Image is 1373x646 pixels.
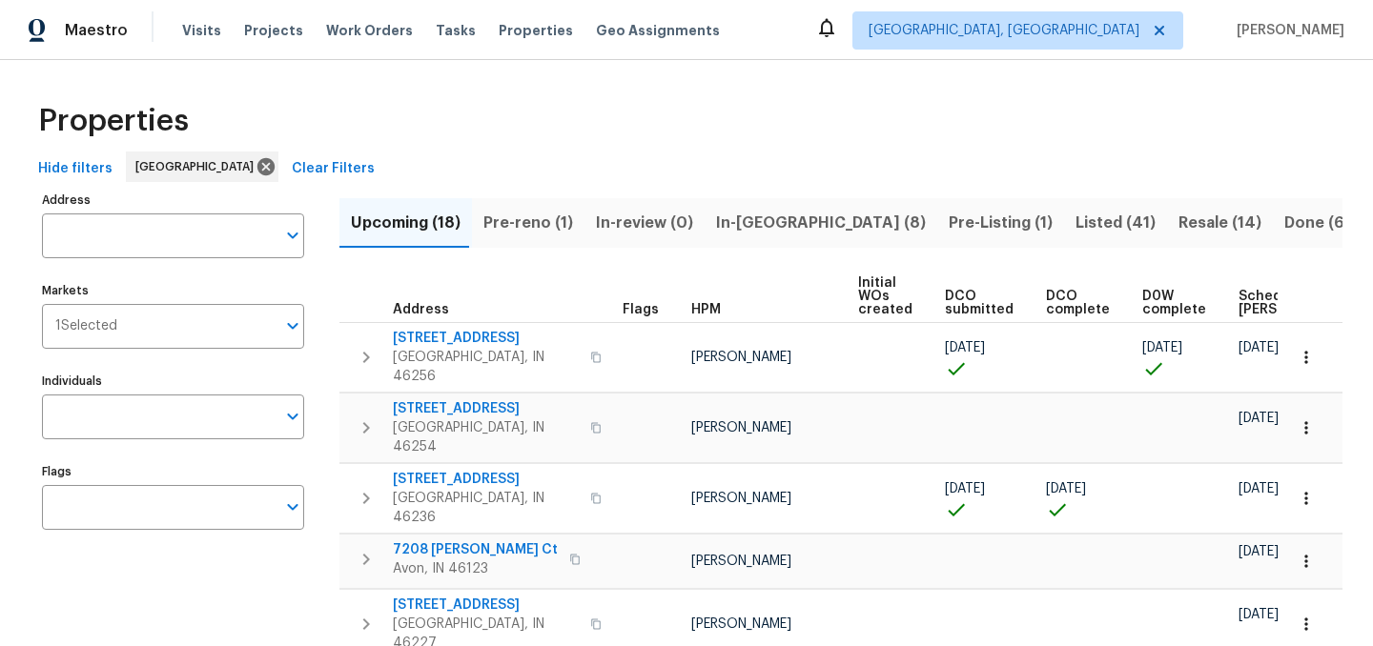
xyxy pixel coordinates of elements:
[716,210,926,236] span: In-[GEOGRAPHIC_DATA] (8)
[1239,545,1279,558] span: [DATE]
[596,210,693,236] span: In-review (0)
[42,466,304,477] label: Flags
[244,21,303,40] span: Projects
[393,470,579,489] span: [STREET_ADDRESS]
[279,403,306,430] button: Open
[42,194,304,206] label: Address
[1046,290,1110,316] span: DCO complete
[436,24,476,37] span: Tasks
[292,157,375,181] span: Clear Filters
[42,285,304,296] label: Markets
[1239,482,1279,495] span: [DATE]
[691,617,791,631] span: [PERSON_NAME]
[945,341,985,354] span: [DATE]
[945,290,1014,316] span: DCO submitted
[279,494,306,520] button: Open
[691,351,791,364] span: [PERSON_NAME]
[1178,210,1261,236] span: Resale (14)
[596,21,720,40] span: Geo Assignments
[126,151,278,182] div: [GEOGRAPHIC_DATA]
[623,303,659,316] span: Flags
[1284,210,1367,236] span: Done (691)
[42,375,304,387] label: Individuals
[1239,290,1346,316] span: Scheduled [PERSON_NAME]
[1142,341,1182,354] span: [DATE]
[691,303,721,316] span: HPM
[691,492,791,505] span: [PERSON_NAME]
[31,151,120,187] button: Hide filters
[351,210,461,236] span: Upcoming (18)
[279,313,306,339] button: Open
[1239,608,1279,621] span: [DATE]
[1239,412,1279,425] span: [DATE]
[858,276,912,316] span: Initial WOs created
[284,151,382,187] button: Clear Filters
[326,21,413,40] span: Work Orders
[38,157,113,181] span: Hide filters
[279,222,306,249] button: Open
[1239,341,1279,354] span: [DATE]
[945,482,985,495] span: [DATE]
[1229,21,1344,40] span: [PERSON_NAME]
[393,418,579,456] span: [GEOGRAPHIC_DATA], IN 46254
[393,596,579,615] span: [STREET_ADDRESS]
[691,421,791,434] span: [PERSON_NAME]
[393,489,579,527] span: [GEOGRAPHIC_DATA], IN 46236
[483,210,573,236] span: Pre-reno (1)
[393,303,449,316] span: Address
[1076,210,1156,236] span: Listed (41)
[55,318,117,334] span: 1 Selected
[38,111,189,131] span: Properties
[869,21,1139,40] span: [GEOGRAPHIC_DATA], [GEOGRAPHIC_DATA]
[499,21,573,40] span: Properties
[393,329,579,348] span: [STREET_ADDRESS]
[135,157,261,176] span: [GEOGRAPHIC_DATA]
[1046,482,1086,495] span: [DATE]
[1142,290,1206,316] span: D0W complete
[65,21,128,40] span: Maestro
[393,540,558,559] span: 7208 [PERSON_NAME] Ct
[691,555,791,568] span: [PERSON_NAME]
[393,399,579,418] span: [STREET_ADDRESS]
[393,559,558,578] span: Avon, IN 46123
[182,21,221,40] span: Visits
[949,210,1053,236] span: Pre-Listing (1)
[393,348,579,386] span: [GEOGRAPHIC_DATA], IN 46256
